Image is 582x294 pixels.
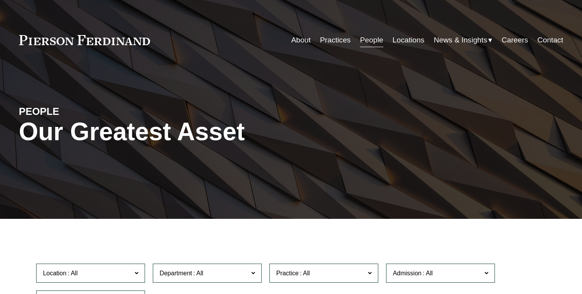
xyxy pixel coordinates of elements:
h1: Our Greatest Asset [19,118,382,146]
a: Contact [537,33,563,48]
span: Location [43,270,66,276]
a: Careers [502,33,528,48]
span: Practice [276,270,299,276]
a: About [291,33,311,48]
a: Locations [393,33,425,48]
a: People [360,33,383,48]
span: News & Insights [434,33,488,47]
a: Practices [320,33,351,48]
span: Admission [393,270,421,276]
h4: PEOPLE [19,105,155,118]
a: folder dropdown [434,33,493,48]
span: Department [159,270,192,276]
